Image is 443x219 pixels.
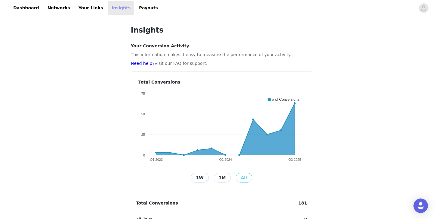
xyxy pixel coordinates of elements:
a: Dashboard [10,1,42,15]
div: Open Intercom Messenger [413,198,428,213]
a: Networks [44,1,74,15]
a: Your Links [75,1,107,15]
a: Insights [108,1,134,15]
h4: Total Conversions [138,79,305,85]
a: Payouts [135,1,162,15]
text: 50 [141,112,145,116]
text: Q3 2025 [288,158,301,161]
div: avatar [421,3,426,13]
text: # of Conversions [272,97,299,102]
text: Q2 2024 [219,158,232,161]
span: Total Conversions [131,195,183,211]
text: 25 [141,133,145,136]
h4: Your Conversion Activity [131,43,312,49]
p: This information makes it easy to measure the performance of your activity. [131,52,312,58]
text: 75 [141,92,145,95]
button: 1M [214,173,231,182]
p: Visit our FAQ for support. [131,60,312,67]
text: 0 [143,154,145,157]
a: Need help? [131,61,155,66]
h1: Insights [131,25,312,36]
button: 1W [191,173,209,182]
button: All [236,173,252,182]
span: 181 [294,195,312,211]
text: Q1 2023 [150,158,163,161]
